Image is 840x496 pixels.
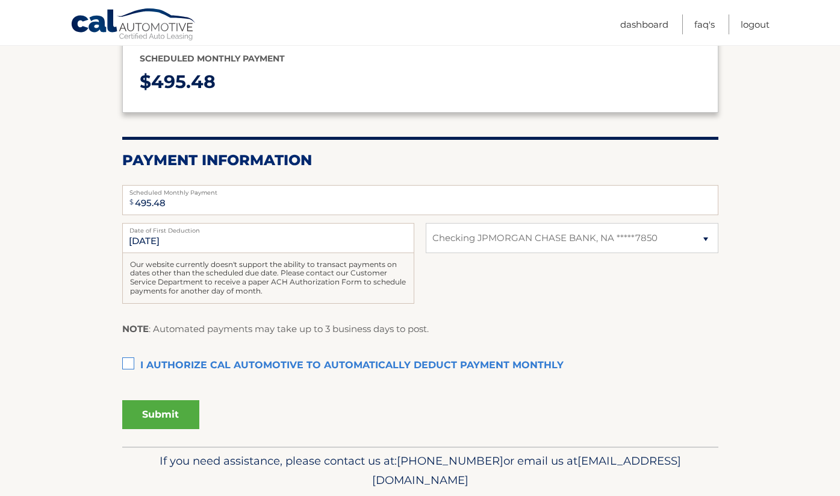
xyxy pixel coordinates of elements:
a: Dashboard [620,14,668,34]
label: Date of First Deduction [122,223,414,233]
span: [PHONE_NUMBER] [397,454,503,468]
span: $ [126,189,137,216]
strong: NOTE [122,323,149,334]
input: Payment Date [122,223,414,253]
p: : Automated payments may take up to 3 business days to post. [122,321,429,337]
span: [EMAIL_ADDRESS][DOMAIN_NAME] [372,454,681,487]
label: I authorize cal automotive to automatically deduct payment monthly [122,354,718,378]
a: Cal Automotive [70,8,197,43]
label: Scheduled Monthly Payment [122,185,718,195]
p: Scheduled monthly payment [140,51,701,66]
a: Logout [741,14,770,34]
a: FAQ's [694,14,715,34]
p: $ [140,66,701,98]
h2: Payment Information [122,151,718,169]
p: If you need assistance, please contact us at: or email us at [130,451,711,490]
span: 495.48 [151,71,216,93]
input: Payment Amount [122,185,718,215]
button: Submit [122,400,199,429]
div: Our website currently doesn't support the ability to transact payments on dates other than the sc... [122,253,414,304]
